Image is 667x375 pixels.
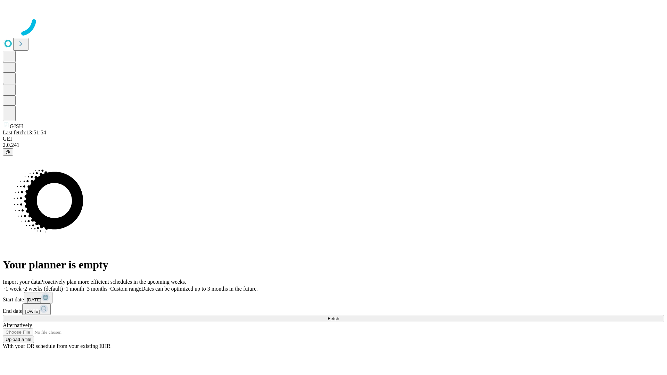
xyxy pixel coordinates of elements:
[27,297,41,302] span: [DATE]
[3,343,110,349] span: With your OR schedule from your existing EHR
[10,123,23,129] span: GJSH
[328,316,339,321] span: Fetch
[110,286,141,292] span: Custom range
[40,279,186,285] span: Proactively plan more efficient schedules in the upcoming weeks.
[3,303,664,315] div: End date
[25,309,40,314] span: [DATE]
[87,286,107,292] span: 3 months
[3,148,13,156] button: @
[3,322,32,328] span: Alternatively
[3,292,664,303] div: Start date
[6,149,10,155] span: @
[24,286,63,292] span: 2 weeks (default)
[3,142,664,148] div: 2.0.241
[3,336,34,343] button: Upload a file
[6,286,22,292] span: 1 week
[3,279,40,285] span: Import your data
[3,136,664,142] div: GEI
[22,303,51,315] button: [DATE]
[24,292,52,303] button: [DATE]
[3,315,664,322] button: Fetch
[3,130,46,135] span: Last fetch: 13:51:54
[141,286,258,292] span: Dates can be optimized up to 3 months in the future.
[3,258,664,271] h1: Your planner is empty
[66,286,84,292] span: 1 month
